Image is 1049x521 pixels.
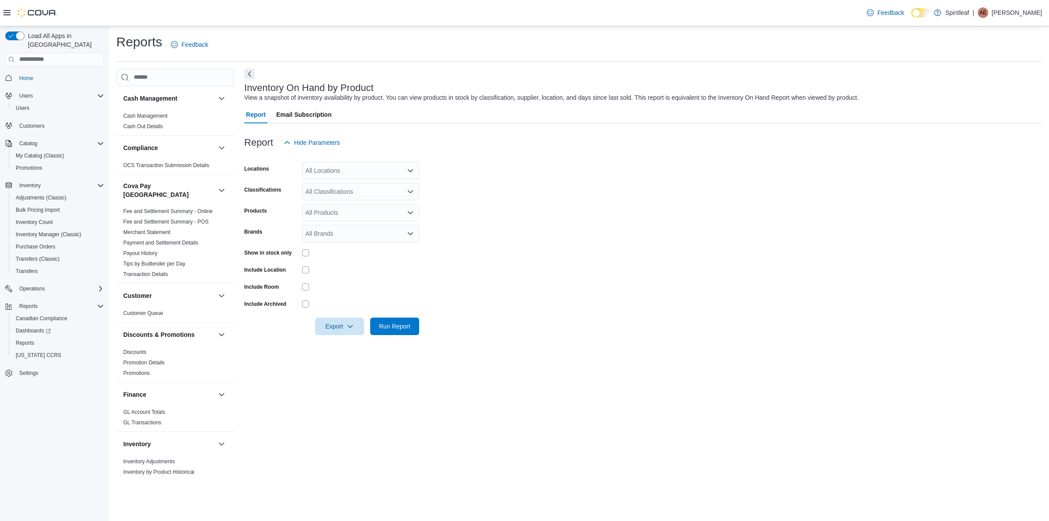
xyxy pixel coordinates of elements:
[12,350,65,360] a: [US_STATE] CCRS
[2,137,108,150] button: Catalog
[16,368,42,378] a: Settings
[16,105,29,112] span: Users
[244,93,859,102] div: View a snapshot of inventory availability by product. You can view products in stock by classific...
[16,219,53,226] span: Inventory Count
[16,339,34,346] span: Reports
[24,31,104,49] span: Load All Apps in [GEOGRAPHIC_DATA]
[19,285,45,292] span: Operations
[9,337,108,349] button: Reports
[320,318,359,335] span: Export
[16,301,41,311] button: Reports
[12,103,104,113] span: Users
[116,111,234,135] div: Cash Management
[16,180,104,191] span: Inventory
[280,134,344,151] button: Hide Parameters
[9,204,108,216] button: Bulk Pricing Import
[123,219,208,225] a: Fee and Settlement Summary - POS
[123,360,165,366] a: Promotion Details
[877,8,904,17] span: Feedback
[407,188,414,195] button: Open list of options
[123,239,198,246] span: Payment and Settlement Details
[12,229,85,240] a: Inventory Manager (Classic)
[123,229,170,236] span: Merchant Statement
[123,260,185,267] span: Tips by Budtender per Day
[123,208,213,214] a: Fee and Settlement Summary - Online
[244,228,262,235] label: Brands
[16,255,59,262] span: Transfers (Classic)
[123,440,215,448] button: Inventory
[12,150,104,161] span: My Catalog (Classic)
[12,205,63,215] a: Bulk Pricing Import
[123,370,150,376] a: Promotions
[12,325,104,336] span: Dashboards
[16,121,48,131] a: Customers
[16,152,64,159] span: My Catalog (Classic)
[16,120,104,131] span: Customers
[12,205,104,215] span: Bulk Pricing Import
[12,350,104,360] span: Washington CCRS
[123,458,175,465] a: Inventory Adjustments
[19,182,41,189] span: Inventory
[5,68,104,402] nav: Complex example
[12,103,33,113] a: Users
[244,301,286,308] label: Include Archived
[123,310,163,316] a: Customer Queue
[167,36,212,53] a: Feedback
[16,315,67,322] span: Canadian Compliance
[246,106,266,123] span: Report
[216,143,227,153] button: Compliance
[244,69,255,79] button: Next
[16,138,104,149] span: Catalog
[9,312,108,325] button: Canadian Compliance
[16,301,104,311] span: Reports
[123,229,170,235] a: Merchant Statement
[276,106,332,123] span: Email Subscription
[863,4,907,21] a: Feedback
[244,137,273,148] h3: Report
[9,102,108,114] button: Users
[16,73,104,84] span: Home
[9,253,108,265] button: Transfers (Classic)
[123,271,168,277] a: Transaction Details
[12,266,104,276] span: Transfers
[19,303,38,310] span: Reports
[12,338,38,348] a: Reports
[16,138,41,149] button: Catalog
[9,325,108,337] a: Dashboards
[123,409,165,416] span: GL Account Totals
[9,192,108,204] button: Adjustments (Classic)
[19,122,45,129] span: Customers
[973,7,974,18] p: |
[19,370,38,377] span: Settings
[123,218,208,225] span: Fee and Settlement Summary - POS
[123,182,215,199] button: Cova Pay [GEOGRAPHIC_DATA]
[123,123,163,129] a: Cash Out Details
[116,407,234,431] div: Finance
[123,94,177,103] h3: Cash Management
[945,7,969,18] p: Spiritleaf
[19,75,33,82] span: Home
[12,241,59,252] a: Purchase Orders
[123,419,161,426] span: GL Transactions
[116,33,162,51] h1: Reports
[12,163,104,173] span: Promotions
[123,123,163,130] span: Cash Out Details
[16,73,37,84] a: Home
[123,458,175,465] span: Inventory Adjustments
[123,250,157,257] span: Payout History
[123,440,151,448] h3: Inventory
[12,266,41,276] a: Transfers
[294,138,340,147] span: Hide Parameters
[123,113,167,119] a: Cash Management
[9,241,108,253] button: Purchase Orders
[12,217,104,227] span: Inventory Count
[16,243,56,250] span: Purchase Orders
[123,330,215,339] button: Discounts & Promotions
[12,313,71,324] a: Canadian Compliance
[123,330,195,339] h3: Discounts & Promotions
[116,347,234,382] div: Discounts & Promotions
[911,8,930,17] input: Dark Mode
[2,300,108,312] button: Reports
